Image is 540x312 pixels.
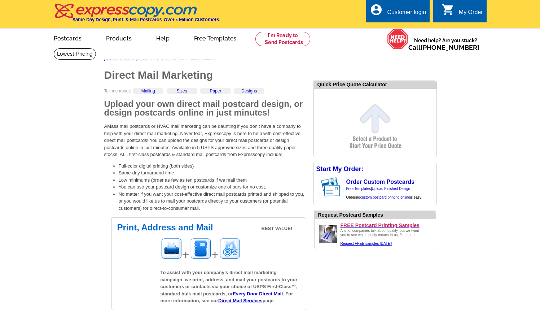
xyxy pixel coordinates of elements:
a: Request FREE samples [DATE]! [341,242,392,246]
div: My Order [459,9,483,19]
a: Products [95,29,143,46]
a: Free Templates [346,187,371,191]
div: Start My Order: [314,163,436,175]
div: Customer login [387,9,426,19]
h1: Direct Mail Marketing [104,70,306,81]
div: Tell me about: [104,88,306,100]
span: Call [408,44,479,51]
h2: Upload your own direct mail postcard design, or design postcards online in just minutes! [104,100,306,117]
p: AMass mail postcards or HVAC mail marketing can be daunting if you don’t have a company to help w... [104,123,306,158]
a: Order Custom Postcards [346,179,414,185]
a: FREE Postcard Printing Samples [341,222,433,229]
a: Postcards [42,29,93,46]
a: Sizes [176,88,187,94]
li: Full-color digital printing (both sides) [119,162,306,170]
a: Free Templates [183,29,248,46]
a: custom postcard printing online [360,195,410,199]
div: Request Postcard Samples [318,211,436,219]
a: Mailing [141,88,155,94]
a: Upload Finished Design [372,187,410,191]
span: Need help? Are you stuck? [408,37,483,51]
a: Paper [210,88,221,94]
img: background image for postcard [314,175,320,199]
li: No matter if you want your cost-effective direct mail postcards printed and shipped to you, or yo... [119,191,306,212]
img: Mailing image for postcards [219,238,241,259]
a: shopping_cart My Order [442,8,483,17]
a: [PHONE_NUMBER] [421,44,479,51]
img: Addressing image for postcards [190,238,211,259]
div: Quick Price Quote Calculator [314,81,436,89]
a: Every Door Direct Mail [233,291,283,296]
span: | Ordering is easy! [346,187,422,199]
img: Printing image for postcards [161,238,182,259]
a: Help [145,29,181,46]
span: To assist with your company’s direct mail marketing campaign, we print, address, and mail your po... [161,270,298,303]
a: Direct Mail Services [218,298,263,303]
img: help [387,29,408,49]
div: + + [161,238,300,265]
h2: Print, Address and Mail [117,223,300,232]
li: Same-day turnaround time [119,169,306,177]
img: Upload a design ready to be printed [317,223,339,245]
i: shopping_cart [442,3,455,16]
li: Low minimums (order as few as ten postcards if we mail them [119,177,306,184]
a: Same Day Design, Print, & Mail Postcards. Over 1 Million Customers. [54,9,220,22]
i: account_circle [370,3,383,16]
a: Designs [241,88,257,94]
li: You can use your postcard design or customize one of ours for no cost. [119,183,306,191]
a: account_circle Customer login [370,8,426,17]
h4: Same Day Design, Print, & Mail Postcards. Over 1 Million Customers. [73,17,220,22]
div: A lot of companies talk about quality, but we want you to see what quality means to us, first hand. [341,229,423,246]
img: post card showing stamp and address area [320,175,345,199]
span: BEST VALUE! [262,225,293,232]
